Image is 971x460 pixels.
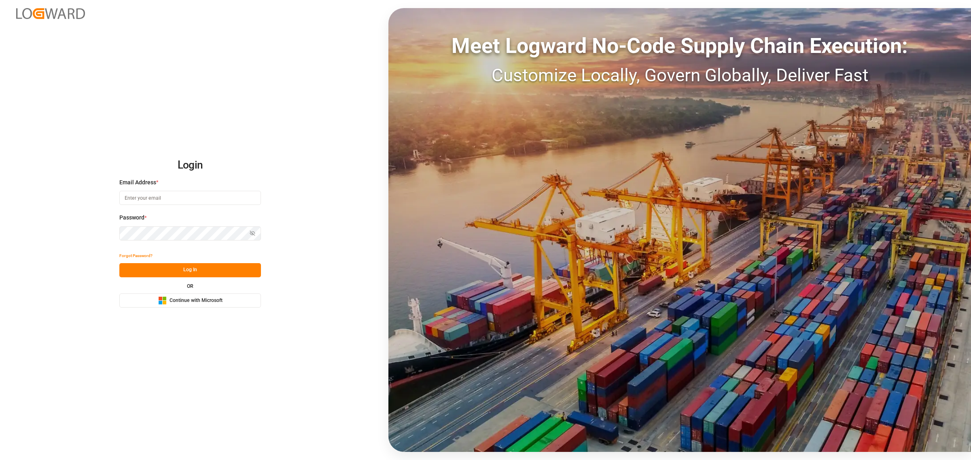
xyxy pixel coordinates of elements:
span: Continue with Microsoft [170,297,223,304]
div: Customize Locally, Govern Globally, Deliver Fast [388,62,971,89]
button: Log In [119,263,261,277]
input: Enter your email [119,191,261,205]
h2: Login [119,152,261,178]
small: OR [187,284,193,289]
img: Logward_new_orange.png [16,8,85,19]
button: Forgot Password? [119,249,153,263]
button: Continue with Microsoft [119,293,261,308]
div: Meet Logward No-Code Supply Chain Execution: [388,30,971,62]
span: Password [119,213,144,222]
span: Email Address [119,178,156,187]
